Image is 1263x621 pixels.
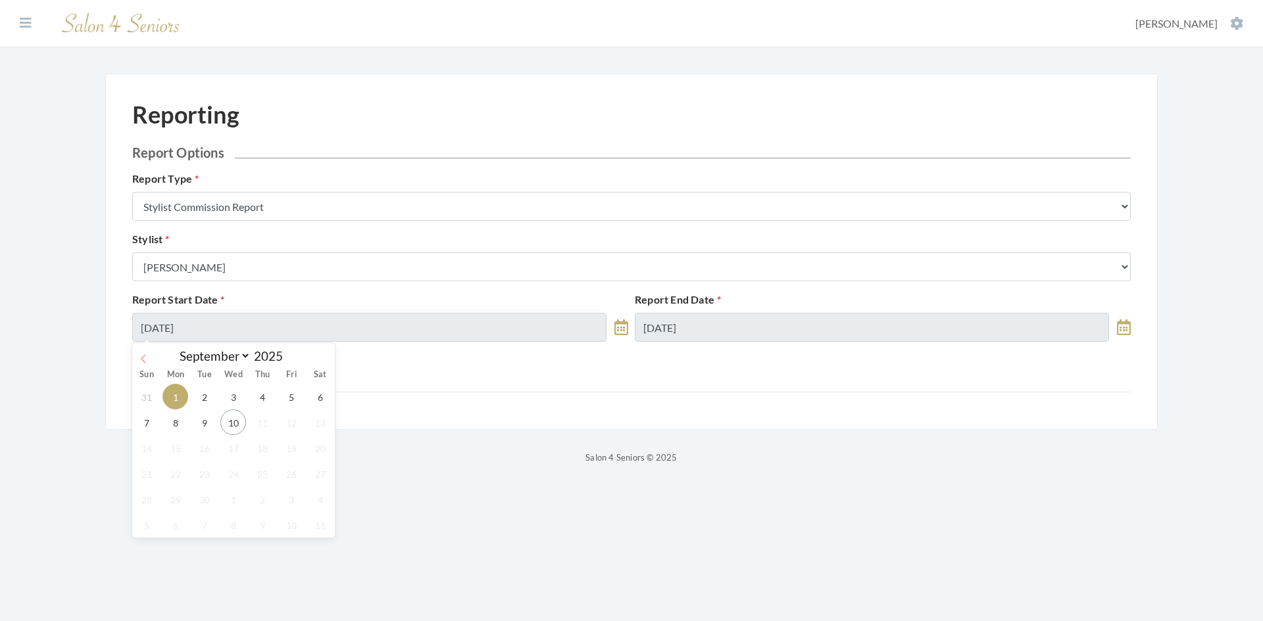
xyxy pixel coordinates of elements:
[1135,17,1218,30] span: [PERSON_NAME]
[105,449,1158,465] p: Salon 4 Seniors © 2025
[278,461,304,486] span: September 26, 2025
[220,409,246,435] span: September 10, 2025
[191,486,217,512] span: September 30, 2025
[132,171,199,187] label: Report Type
[307,512,333,538] span: October 11, 2025
[249,384,275,409] span: September 4, 2025
[134,435,159,461] span: September 14, 2025
[220,384,246,409] span: September 3, 2025
[635,292,721,308] label: Report End Date
[132,371,161,379] span: Sun
[278,384,304,409] span: September 5, 2025
[220,461,246,486] span: September 24, 2025
[248,371,277,379] span: Thu
[249,461,275,486] span: September 25, 2025
[219,371,248,379] span: Wed
[132,292,225,308] label: Report Start Date
[614,313,628,342] a: toggle
[191,409,217,435] span: September 9, 2025
[191,461,217,486] span: September 23, 2025
[277,371,306,379] span: Fri
[132,101,239,129] h1: Reporting
[306,371,335,379] span: Sat
[249,512,275,538] span: October 9, 2025
[161,371,190,379] span: Mon
[251,348,294,363] input: Year
[162,409,188,435] span: September 8, 2025
[249,409,275,435] span: September 11, 2025
[307,409,333,435] span: September 13, 2025
[134,512,159,538] span: October 5, 2025
[191,512,217,538] span: October 7, 2025
[191,435,217,461] span: September 16, 2025
[635,313,1109,342] input: Select Date
[134,409,159,435] span: September 7, 2025
[278,435,304,461] span: September 19, 2025
[249,486,275,512] span: October 2, 2025
[307,461,333,486] span: September 27, 2025
[278,486,304,512] span: October 3, 2025
[249,435,275,461] span: September 18, 2025
[220,486,246,512] span: October 1, 2025
[162,512,188,538] span: October 6, 2025
[162,486,188,512] span: September 29, 2025
[1131,16,1247,31] button: [PERSON_NAME]
[190,371,219,379] span: Tue
[162,384,188,409] span: September 1, 2025
[134,384,159,409] span: August 31, 2025
[1117,313,1131,342] a: toggle
[307,435,333,461] span: September 20, 2025
[278,512,304,538] span: October 10, 2025
[191,384,217,409] span: September 2, 2025
[162,435,188,461] span: September 15, 2025
[132,231,170,247] label: Stylist
[220,512,246,538] span: October 8, 2025
[220,435,246,461] span: September 17, 2025
[307,486,333,512] span: October 4, 2025
[134,486,159,512] span: September 28, 2025
[134,461,159,486] span: September 21, 2025
[132,145,1131,160] h2: Report Options
[162,461,188,486] span: September 22, 2025
[132,313,607,342] input: Select Date
[278,409,304,435] span: September 12, 2025
[55,8,187,39] img: Salon 4 Seniors
[173,348,251,364] select: Month
[307,384,333,409] span: September 6, 2025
